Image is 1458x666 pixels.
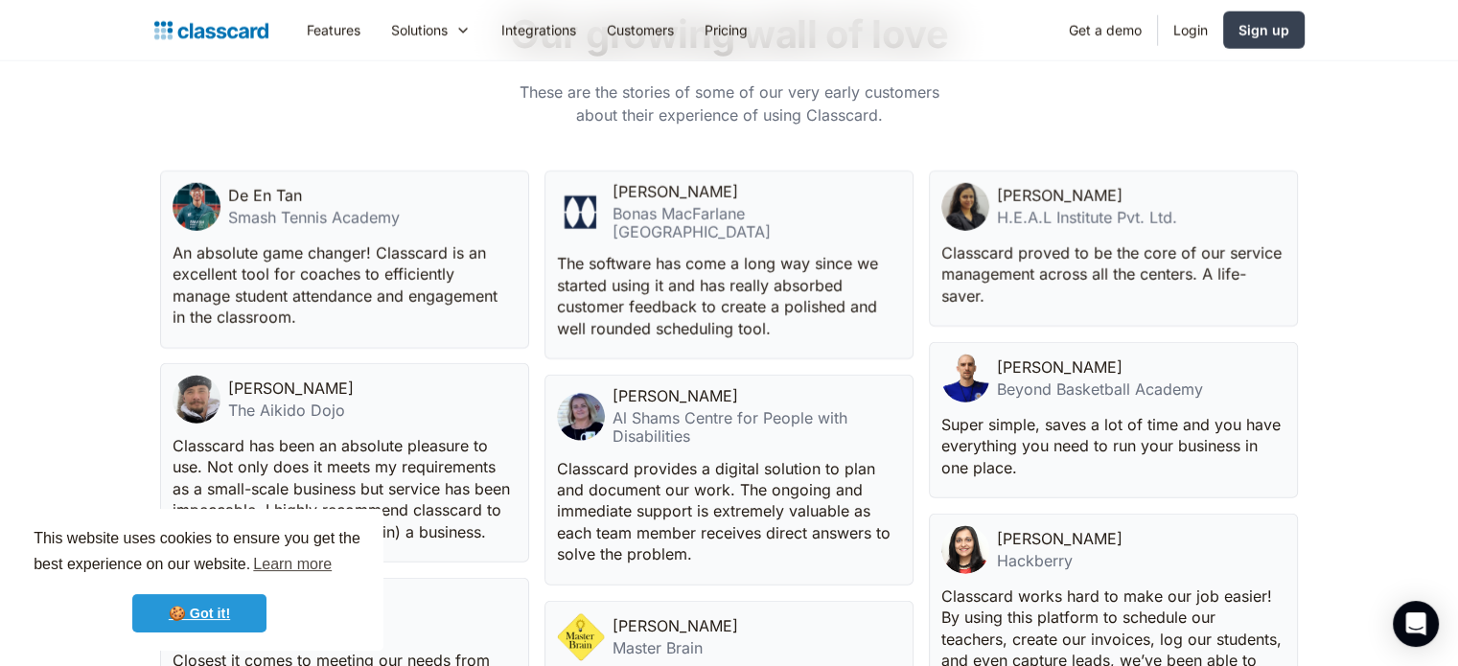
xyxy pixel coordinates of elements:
[997,380,1203,399] div: Beyond Basketball Academy
[613,409,901,446] div: Al Shams Centre for People with Disabilities
[557,253,897,339] p: The software has come a long way since we started using it and has really absorbed customer feedb...
[1393,601,1439,647] div: Open Intercom Messenger
[689,9,763,52] a: Pricing
[173,242,513,329] p: An absolute game changer! Classcard is an excellent tool for coaches to efficiently manage studen...
[15,509,383,651] div: cookieconsent
[486,9,591,52] a: Integrations
[591,9,689,52] a: Customers
[613,387,738,405] div: [PERSON_NAME]
[250,550,335,579] a: learn more about cookies
[154,17,268,44] a: home
[291,9,376,52] a: Features
[391,20,448,40] div: Solutions
[228,209,400,227] div: Smash Tennis Academy
[613,639,738,657] div: Master Brain
[132,594,266,632] a: dismiss cookie message
[941,242,1282,307] p: Classcard proved to be the core of our service management across all the centers. A life-saver.
[376,9,486,52] div: Solutions
[34,527,365,579] span: This website uses cookies to ensure you get the best experience on our website.
[173,435,513,542] p: Classcard has been an absolute pleasure to use. Not only does it meets my requirements as a small...
[613,183,738,201] div: [PERSON_NAME]
[997,530,1122,548] div: [PERSON_NAME]
[228,402,354,420] div: The Aikido Dojo
[613,205,901,241] div: Bonas MacFarlane [GEOGRAPHIC_DATA]
[613,616,738,634] div: [PERSON_NAME]
[557,458,897,565] p: Classcard provides a digital solution to plan and document our work. The ongoing and immediate su...
[228,379,354,398] div: [PERSON_NAME]
[941,414,1282,478] p: Super simple, saves a lot of time and you have everything you need to run your business in one pl...
[1238,20,1289,40] div: Sign up
[1158,9,1223,52] a: Login
[1223,11,1305,49] a: Sign up
[997,552,1122,570] div: Hackberry
[228,187,302,205] div: De En Tan
[997,358,1122,377] div: [PERSON_NAME]
[1053,9,1157,52] a: Get a demo
[997,209,1177,227] div: H.E.A.L Institute Pvt. Ltd.
[514,80,945,126] p: These are the stories of some of our very early customers about their experience of using Classcard.
[997,187,1122,205] div: [PERSON_NAME]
